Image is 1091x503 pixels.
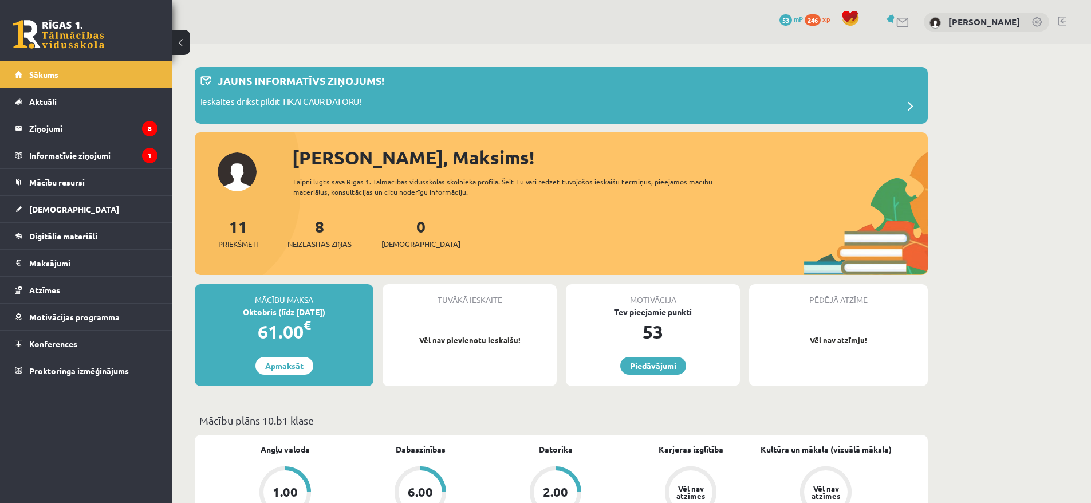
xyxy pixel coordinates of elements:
[805,14,821,26] span: 246
[287,216,352,250] a: 8Neizlasītās ziņas
[29,115,157,142] legend: Ziņojumi
[29,250,157,276] legend: Maksājumi
[273,486,298,498] div: 1.00
[200,73,922,118] a: Jauns informatīvs ziņojums! Ieskaites drīkst pildīt TIKAI CAUR DATORU!
[755,335,922,346] p: Vēl nav atzīmju!
[566,284,740,306] div: Motivācija
[195,306,373,318] div: Oktobris (līdz [DATE])
[29,96,57,107] span: Aktuāli
[218,216,258,250] a: 11Priekšmeti
[218,73,384,88] p: Jauns informatīvs ziņojums!
[15,115,157,142] a: Ziņojumi8
[261,443,310,455] a: Angļu valoda
[761,443,892,455] a: Kultūra un māksla (vizuālā māksla)
[620,357,686,375] a: Piedāvājumi
[195,284,373,306] div: Mācību maksa
[929,17,941,29] img: Maksims Cibuļskis
[29,177,85,187] span: Mācību resursi
[15,142,157,168] a: Informatīvie ziņojumi1
[948,16,1020,27] a: [PERSON_NAME]
[408,486,433,498] div: 6.00
[287,238,352,250] span: Neizlasītās ziņas
[566,318,740,345] div: 53
[383,284,557,306] div: Tuvākā ieskaite
[381,216,460,250] a: 0[DEMOGRAPHIC_DATA]
[29,312,120,322] span: Motivācijas programma
[539,443,573,455] a: Datorika
[396,443,446,455] a: Dabaszinības
[29,231,97,241] span: Digitālie materiāli
[304,317,311,333] span: €
[15,331,157,357] a: Konferences
[15,250,157,276] a: Maksājumi
[381,238,460,250] span: [DEMOGRAPHIC_DATA]
[15,196,157,222] a: [DEMOGRAPHIC_DATA]
[749,284,928,306] div: Pēdējā atzīme
[822,14,830,23] span: xp
[659,443,723,455] a: Karjeras izglītība
[218,238,258,250] span: Priekšmeti
[779,14,803,23] a: 53 mP
[195,318,373,345] div: 61.00
[15,357,157,384] a: Proktoringa izmēģinājums
[15,223,157,249] a: Digitālie materiāli
[199,412,923,428] p: Mācību plāns 10.b1 klase
[388,335,551,346] p: Vēl nav pievienotu ieskaišu!
[794,14,803,23] span: mP
[29,366,129,376] span: Proktoringa izmēģinājums
[675,485,707,500] div: Vēl nav atzīmes
[200,95,361,111] p: Ieskaites drīkst pildīt TIKAI CAUR DATORU!
[543,486,568,498] div: 2.00
[29,204,119,214] span: [DEMOGRAPHIC_DATA]
[142,121,157,136] i: 8
[29,339,77,349] span: Konferences
[15,169,157,195] a: Mācību resursi
[29,285,60,295] span: Atzīmes
[15,61,157,88] a: Sākums
[13,20,104,49] a: Rīgas 1. Tālmācības vidusskola
[15,277,157,303] a: Atzīmes
[15,88,157,115] a: Aktuāli
[142,148,157,163] i: 1
[779,14,792,26] span: 53
[810,485,842,500] div: Vēl nav atzīmes
[805,14,836,23] a: 246 xp
[15,304,157,330] a: Motivācijas programma
[29,69,58,80] span: Sākums
[29,142,157,168] legend: Informatīvie ziņojumi
[292,144,928,171] div: [PERSON_NAME], Maksims!
[255,357,313,375] a: Apmaksāt
[293,176,733,197] div: Laipni lūgts savā Rīgas 1. Tālmācības vidusskolas skolnieka profilā. Šeit Tu vari redzēt tuvojošo...
[566,306,740,318] div: Tev pieejamie punkti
